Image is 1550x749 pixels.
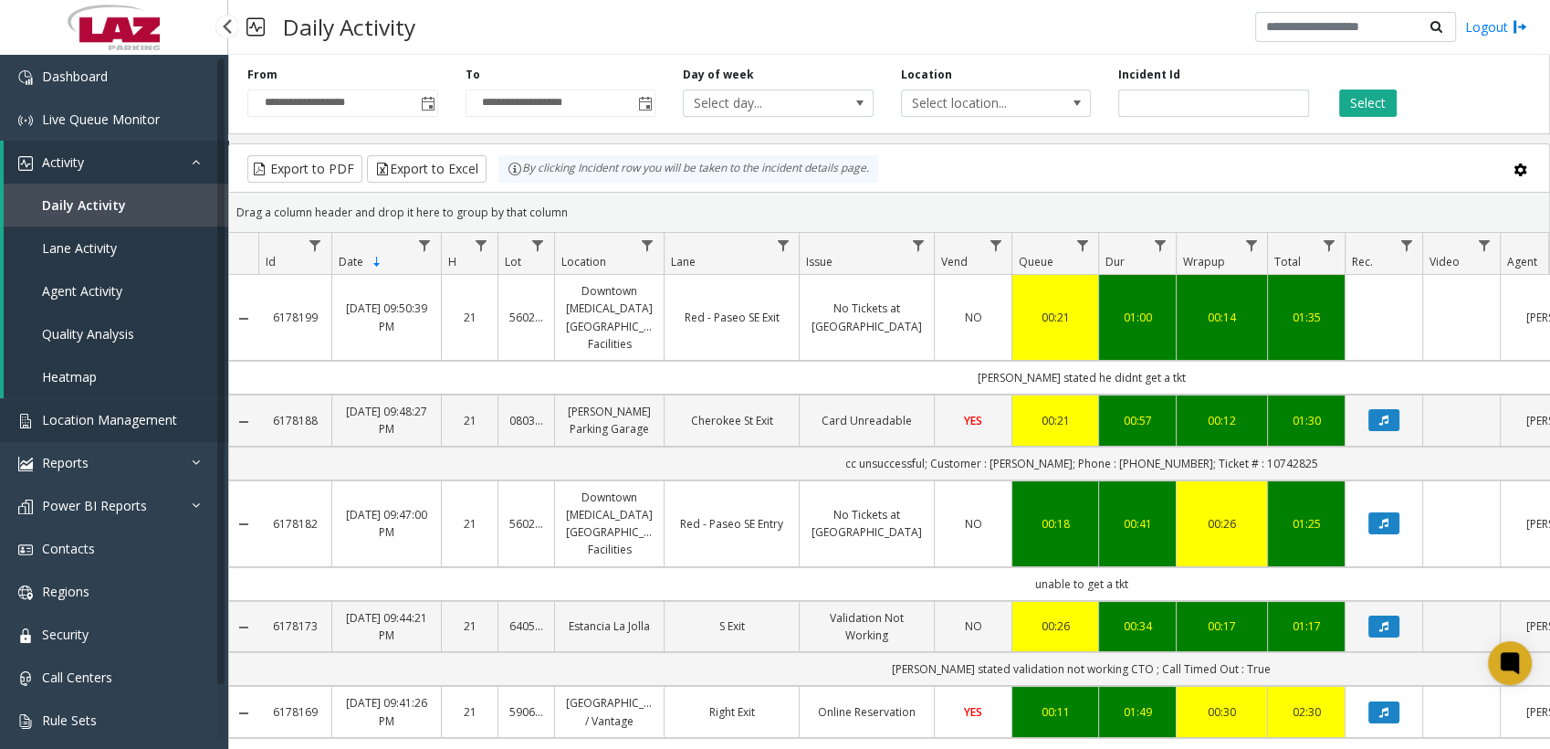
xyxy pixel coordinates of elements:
[1105,254,1125,269] span: Dur
[1023,412,1087,429] a: 00:21
[4,184,228,227] a: Daily Activity
[343,506,430,541] a: [DATE] 09:47:00 PM
[671,254,696,269] span: Lane
[946,515,1000,533] a: NO
[1279,617,1334,635] div: 01:17
[566,489,653,559] a: Downtown [MEDICAL_DATA][GEOGRAPHIC_DATA] Facilities
[811,703,923,721] a: Online Reservation
[1239,233,1263,258] a: Wrapup Filter Menu
[1070,233,1094,258] a: Queue Filter Menu
[274,5,424,49] h3: Daily Activity
[42,153,84,171] span: Activity
[42,626,89,643] span: Security
[1110,309,1165,326] a: 01:00
[566,403,653,438] a: [PERSON_NAME] Parking Garage
[1118,67,1180,83] label: Incident Id
[1023,515,1087,533] div: 00:18
[4,269,228,312] a: Agent Activity
[229,620,258,635] a: Collapse Details
[269,703,320,721] a: 6178169
[1183,254,1225,269] span: Wrapup
[413,233,437,258] a: Date Filter Menu
[1279,412,1334,429] div: 01:30
[1023,617,1087,635] div: 00:26
[676,412,788,429] a: Cherokee St Exit
[42,68,108,85] span: Dashboard
[343,300,430,334] a: [DATE] 09:50:39 PM
[343,403,430,438] a: [DATE] 09:48:27 PM
[42,196,126,214] span: Daily Activity
[42,712,97,729] span: Rule Sets
[4,312,228,355] a: Quality Analysis
[1274,254,1301,269] span: Total
[303,233,328,258] a: Id Filter Menu
[1023,703,1087,721] a: 00:11
[18,156,33,171] img: 'icon'
[946,412,1000,429] a: YES
[269,412,320,429] a: 6178188
[1188,515,1256,533] div: 00:26
[42,540,95,557] span: Contacts
[1188,703,1256,721] a: 00:30
[1023,309,1087,326] div: 00:21
[811,609,923,644] a: Validation Not Working
[229,517,258,532] a: Collapse Details
[453,412,487,429] a: 21
[18,457,33,471] img: 'icon'
[946,703,1000,721] a: YES
[1471,233,1496,258] a: Video Filter Menu
[901,67,952,83] label: Location
[1465,17,1527,37] a: Logout
[42,282,122,300] span: Agent Activity
[983,233,1008,258] a: Vend Filter Menu
[508,162,522,176] img: infoIcon.svg
[566,617,653,635] a: Estancia La Jolla
[566,282,653,353] a: Downtown [MEDICAL_DATA][GEOGRAPHIC_DATA] Facilities
[1394,233,1419,258] a: Rec. Filter Menu
[269,617,320,635] a: 6178173
[1339,90,1397,117] button: Select
[18,671,33,686] img: 'icon'
[42,239,117,257] span: Lane Activity
[4,355,228,398] a: Heatmap
[964,704,982,720] span: YES
[946,617,1000,635] a: NO
[269,515,320,533] a: 6178182
[266,254,276,269] span: Id
[42,368,97,385] span: Heatmap
[370,255,384,269] span: Sortable
[1188,617,1256,635] a: 00:17
[509,309,543,326] a: 560285
[1279,515,1334,533] div: 01:25
[1110,617,1165,635] a: 00:34
[1188,309,1256,326] a: 00:14
[906,233,930,258] a: Issue Filter Menu
[343,609,430,644] a: [DATE] 09:44:21 PM
[1513,17,1527,37] img: logout
[246,5,265,49] img: pageIcon
[453,309,487,326] a: 21
[42,497,147,514] span: Power BI Reports
[229,706,258,721] a: Collapse Details
[965,618,982,634] span: NO
[1430,254,1460,269] span: Video
[1110,703,1165,721] a: 01:49
[509,412,543,429] a: 080306
[1147,233,1172,258] a: Dur Filter Menu
[676,309,788,326] a: Red - Paseo SE Exit
[42,111,160,128] span: Live Queue Monitor
[18,113,33,128] img: 'icon'
[453,515,487,533] a: 21
[941,254,968,269] span: Vend
[469,233,494,258] a: H Filter Menu
[448,254,456,269] span: H
[1279,309,1334,326] div: 01:35
[269,309,320,326] a: 6178199
[1279,703,1334,721] a: 02:30
[566,694,653,729] a: [GEOGRAPHIC_DATA] / Vantage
